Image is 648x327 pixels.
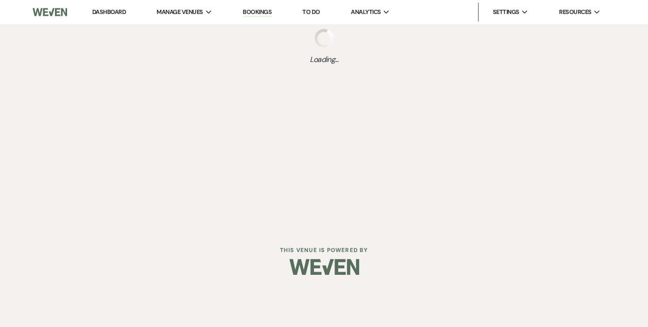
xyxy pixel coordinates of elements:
[33,2,68,22] img: Weven Logo
[302,8,320,16] a: To Do
[243,8,272,17] a: Bookings
[92,8,126,16] a: Dashboard
[310,54,338,65] span: Loading...
[351,7,381,17] span: Analytics
[157,7,203,17] span: Manage Venues
[492,7,519,17] span: Settings
[559,7,591,17] span: Resources
[289,251,359,283] img: Weven Logo
[314,29,333,48] img: loading spinner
